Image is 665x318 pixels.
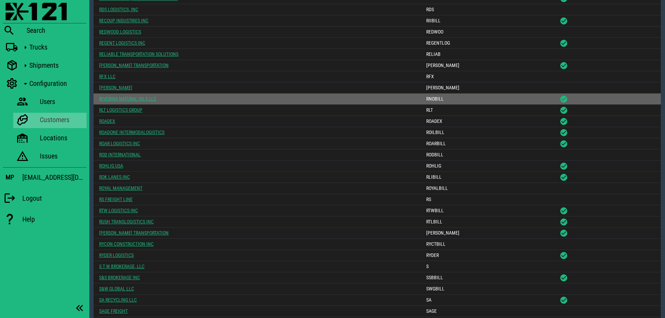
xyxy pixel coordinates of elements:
td: RODBILL [421,149,554,161]
td: [PERSON_NAME] [421,228,554,239]
div: Customers [40,116,84,124]
a: ROHLIG USA [99,163,123,169]
td: [PERSON_NAME] [421,60,554,71]
td: ROARBILL [421,138,554,149]
td: REDWOO [421,27,554,38]
a: SA RECYCLING LLC [99,297,137,303]
td: RTLBILL [421,216,554,228]
a: RTW LOGISTICS INC [99,208,138,213]
a: ROD INTERNATIONAL [99,152,141,157]
a: Locations [13,131,87,146]
a: RS FREIGHT LINE [99,197,133,202]
div: Configuration [29,79,84,88]
a: RYCON CONSTRUCTION INC [99,241,154,247]
td: SWGBILL [421,283,554,295]
a: RELIABLE TRANSPORTATION SOLUTIONS [99,51,178,57]
a: RFX LLC [99,74,116,79]
img: 87f0f0e.png [6,3,67,20]
div: Logout [22,194,87,202]
a: ROYAL MANAGEMENT [99,185,142,191]
td: S [421,261,554,272]
td: ROYALBILL [421,183,554,194]
a: Customers [13,113,87,128]
a: [PERSON_NAME] TRANSPORTATION [99,230,169,236]
a: S&W GLOBAL LLC [99,286,134,291]
div: Shipments [29,61,84,69]
div: Help [22,215,87,223]
td: RLT [421,105,554,116]
a: RLT LOGISTICS GROUP [99,107,142,113]
td: RLIBILL [421,172,554,183]
td: RTWBILL [421,205,554,216]
td: RS [421,194,554,205]
a: RDS LOGISTICS, INC [99,7,138,12]
a: [PERSON_NAME] TRANSPORTATION [99,62,169,68]
a: RUSH TRANSLOGISTICS INC [99,219,154,224]
td: RDS [421,4,554,15]
td: ROILBILL [421,127,554,138]
h3: MP [6,173,14,181]
a: Issues [13,149,87,164]
a: S T W BROKERAGE, LLC [99,264,145,269]
a: Help [3,209,87,229]
td: RYCTBILL [421,239,554,250]
a: Blackfly [3,3,87,22]
td: RNOBILL [421,94,554,105]
td: RIIBILL [421,15,554,27]
td: SA [421,295,554,306]
div: Users [40,97,84,106]
a: REGENT LOGISTICS INC [99,40,145,46]
td: RYDER [421,250,554,261]
td: RFX [421,71,554,82]
div: [EMAIL_ADDRESS][DOMAIN_NAME] [22,172,87,183]
a: ROADEX [99,118,115,124]
a: ROAR LOGISTICS INC [99,141,140,146]
div: Trucks [29,43,84,51]
td: SSBBILL [421,272,554,283]
a: [PERSON_NAME] [99,85,132,90]
td: RELIAB [421,49,554,60]
a: ROK LANES INC [99,174,130,180]
div: Issues [40,152,84,160]
a: ROADONE INTERMODALOGISTICS [99,130,164,135]
a: RYDER LOGISTICS [99,252,134,258]
div: Search [27,26,87,35]
a: RIVERINA NATURAL OILS LLC [99,96,156,102]
td: [PERSON_NAME] [421,82,554,94]
a: SAGE FREIGHT [99,308,128,314]
a: RECOUP INDUSTRIES INC [99,18,148,23]
td: ROHLIG [421,161,554,172]
td: ROADEX [421,116,554,127]
td: REGENTLOG [421,38,554,49]
div: Locations [40,134,84,142]
td: SAGE [421,306,554,317]
a: S&S BROKERAGE INC [99,275,140,280]
a: Users [13,95,87,110]
a: REDWOOD LOGISTICS [99,29,141,35]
